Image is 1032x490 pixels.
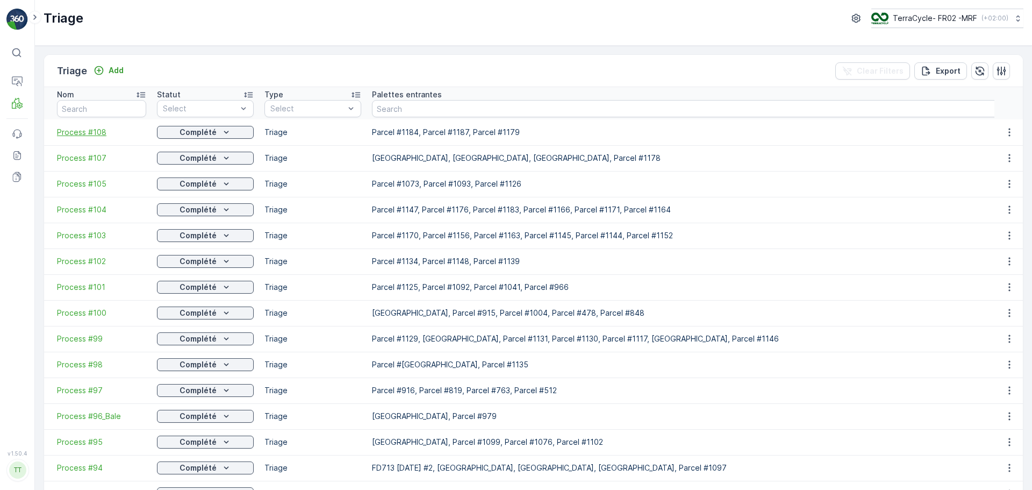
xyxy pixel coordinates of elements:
p: Triage [264,463,361,473]
p: Add [109,65,124,76]
p: Triage [264,411,361,422]
p: Triage [264,333,361,344]
button: Export [914,62,967,80]
p: Complété [180,204,217,215]
a: Process #101 [57,282,146,293]
p: Export [936,66,961,76]
a: Process #102 [57,256,146,267]
a: Process #100 [57,308,146,318]
p: Complété [180,256,217,267]
button: Complété [157,203,254,216]
a: Process #107 [57,153,146,164]
a: Process #104 [57,204,146,215]
p: Complété [180,411,217,422]
p: Type [264,89,283,100]
p: Triage [264,153,361,164]
a: Process #108 [57,127,146,138]
p: Nom [57,89,74,100]
p: Clear Filters [857,66,904,76]
a: Process #98 [57,359,146,370]
div: TT [9,461,26,479]
p: Complété [180,385,217,396]
p: Triage [264,437,361,448]
a: Process #94 [57,463,146,473]
p: Complété [180,230,217,241]
p: TerraCycle- FR02 -MRF [893,13,977,24]
button: Complété [157,281,254,294]
p: Select [270,103,345,114]
p: Triage [264,230,361,241]
p: Complété [180,282,217,293]
p: Complété [180,463,217,473]
button: Complété [157,177,254,190]
p: Palettes entrantes [372,89,442,100]
p: Complété [180,437,217,448]
button: Add [89,64,128,77]
button: Complété [157,461,254,474]
p: Select [163,103,237,114]
a: Process #96_Bale [57,411,146,422]
p: Complété [180,127,217,138]
p: Triage [44,10,83,27]
button: Complété [157,332,254,345]
p: Triage [264,179,361,189]
button: Complété [157,307,254,319]
button: Clear Filters [835,62,910,80]
p: Complété [180,359,217,370]
p: Triage [264,127,361,138]
p: Triage [264,282,361,293]
input: Search [57,100,146,117]
p: Complété [180,179,217,189]
p: Triage [264,308,361,318]
button: TT [6,459,28,481]
p: Statut [157,89,181,100]
button: Complété [157,384,254,397]
button: Complété [157,358,254,371]
a: Process #97 [57,385,146,396]
a: Process #99 [57,333,146,344]
p: ( +02:00 ) [981,14,1008,23]
span: v 1.50.4 [6,450,28,457]
button: TerraCycle- FR02 -MRF(+02:00) [871,9,1023,28]
button: Complété [157,436,254,449]
p: Triage [264,385,361,396]
img: logo [6,9,28,30]
p: Triage [57,63,87,79]
p: Triage [264,359,361,370]
a: Process #105 [57,179,146,189]
p: Complété [180,153,217,164]
p: Complété [180,333,217,344]
p: Triage [264,256,361,267]
p: Triage [264,204,361,215]
p: Complété [180,308,217,318]
button: Complété [157,229,254,242]
button: Complété [157,410,254,423]
button: Complété [157,152,254,165]
button: Complété [157,126,254,139]
a: Process #103 [57,230,146,241]
img: terracycle.png [871,12,888,24]
button: Complété [157,255,254,268]
a: Process #95 [57,437,146,448]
